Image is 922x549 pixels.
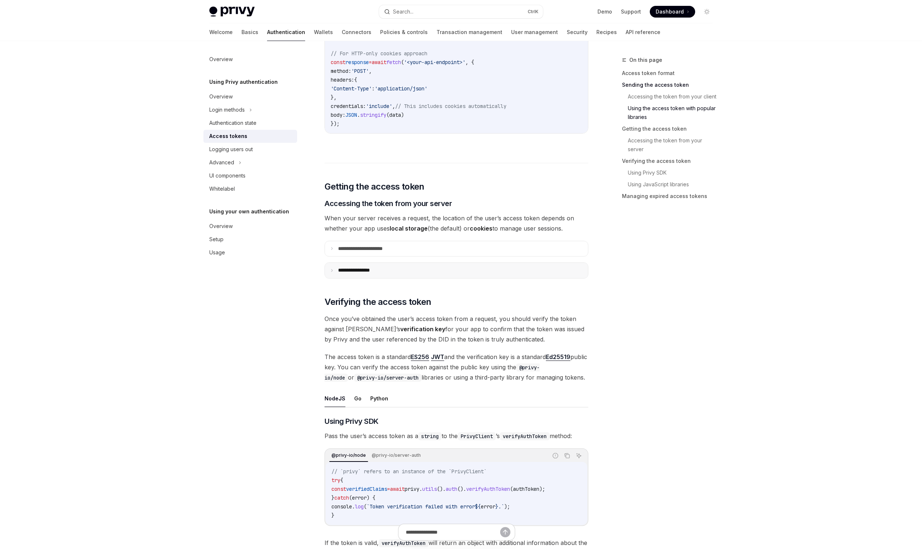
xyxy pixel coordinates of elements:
code: string [418,432,442,440]
a: JWT [431,353,444,361]
span: , [369,68,372,74]
a: Wallets [314,23,333,41]
span: { [340,477,343,483]
a: Security [567,23,588,41]
a: Support [621,8,641,15]
a: Verifying the access token [622,155,719,167]
a: UI components [203,169,297,182]
span: Verifying the access token [325,296,431,308]
span: }); [331,120,340,127]
span: error [481,503,495,510]
span: }, [331,94,337,101]
span: credentials: [331,103,366,109]
a: Accessing the token from your client [628,91,719,102]
span: . [419,486,422,492]
a: Connectors [342,23,371,41]
span: // For HTTP-only cookies approach [331,50,427,57]
a: Using JavaScript libraries [628,179,719,190]
span: // This includes cookies automatically [395,103,506,109]
span: . [357,112,360,118]
span: const [331,59,345,66]
span: Dashboard [656,8,684,15]
a: Logging users out [203,143,297,156]
a: Usage [203,246,297,259]
button: Copy the contents from the code block [562,451,572,460]
a: Setup [203,233,297,246]
code: PrivyClient [458,432,496,440]
div: Authentication state [209,119,256,127]
span: ) [401,112,404,118]
a: Access tokens [203,130,297,143]
span: , [392,103,395,109]
code: @privy-io/server-auth [354,374,421,382]
span: verifiedClaims [346,486,387,492]
span: authToken [513,486,539,492]
span: Pass the user’s access token as a to the ’s method: [325,431,588,441]
div: Overview [209,55,233,64]
span: 'include' [366,103,392,109]
button: Toggle dark mode [701,6,713,18]
button: Python [370,390,388,407]
span: ); [504,503,510,510]
div: Overview [209,222,233,231]
div: UI components [209,171,246,180]
button: Send message [500,527,510,537]
span: 'application/json' [375,85,427,92]
span: The access token is a standard and the verification key is a standard public key. You can verify ... [325,352,588,382]
a: ES256 [411,353,429,361]
a: Welcome [209,23,233,41]
span: privy [405,486,419,492]
span: verifyAuthToken [466,486,510,492]
span: ( [386,112,389,118]
span: = [387,486,390,492]
span: On this page [629,56,662,64]
h5: Using your own authentication [209,207,289,216]
a: Getting the access token [622,123,719,135]
span: stringify [360,112,386,118]
span: 'POST' [351,68,369,74]
button: Search...CtrlK [379,5,543,18]
span: ( [401,59,404,66]
a: Ed25519 [546,353,570,361]
span: method: [331,68,351,74]
a: Using Privy SDK [628,167,719,179]
span: ( [510,486,513,492]
img: light logo [209,7,255,17]
button: Report incorrect code [551,451,560,460]
h5: Using Privy authentication [209,78,278,86]
button: Go [354,390,361,407]
span: utils [422,486,437,492]
a: Authentication state [203,116,297,130]
span: const [331,486,346,492]
div: Access tokens [209,132,247,141]
span: error [352,494,367,501]
div: Search... [393,7,413,16]
div: Whitelabel [209,184,235,193]
span: ) { [367,494,375,501]
span: } [495,503,498,510]
span: body: [331,112,345,118]
strong: local storage [390,225,428,232]
span: JSON [345,112,357,118]
a: Policies & controls [380,23,428,41]
a: Dashboard [650,6,695,18]
div: @privy-io/node [329,451,368,460]
a: Overview [203,53,297,66]
a: Managing expired access tokens [622,190,719,202]
span: '<your-api-endpoint>' [404,59,465,66]
span: ( [364,503,367,510]
code: @privy-io/node [325,363,540,382]
span: . [352,503,355,510]
span: // `privy` refers to an instance of the `PrivyClient` [331,468,487,475]
a: Sending the access token [622,79,719,91]
span: Once you’ve obtained the user’s access token from a request, you should verify the token against ... [325,314,588,344]
span: await [372,59,386,66]
span: catch [334,494,349,501]
a: Access token format [622,67,719,79]
a: Recipes [596,23,617,41]
span: = [369,59,372,66]
span: : [372,85,375,92]
span: ${ [475,503,481,510]
a: Using the access token with popular libraries [628,102,719,123]
div: Overview [209,92,233,101]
